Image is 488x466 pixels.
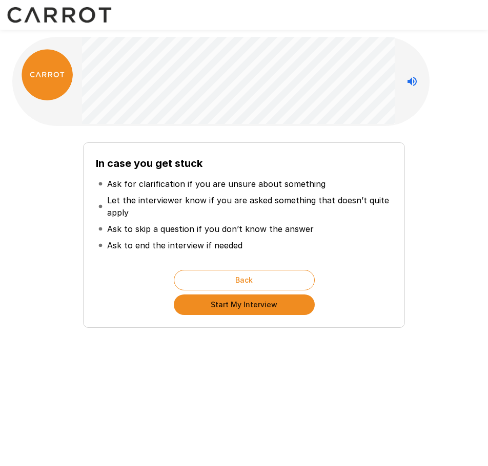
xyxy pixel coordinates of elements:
[402,71,422,92] button: Stop reading questions aloud
[22,49,73,100] img: carrot_logo.png
[107,223,314,235] p: Ask to skip a question if you don’t know the answer
[107,178,326,190] p: Ask for clarification if you are unsure about something
[107,239,242,251] p: Ask to end the interview if needed
[174,294,315,315] button: Start My Interview
[96,157,202,170] b: In case you get stuck
[174,270,315,290] button: Back
[107,194,390,219] p: Let the interviewer know if you are asked something that doesn’t quite apply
